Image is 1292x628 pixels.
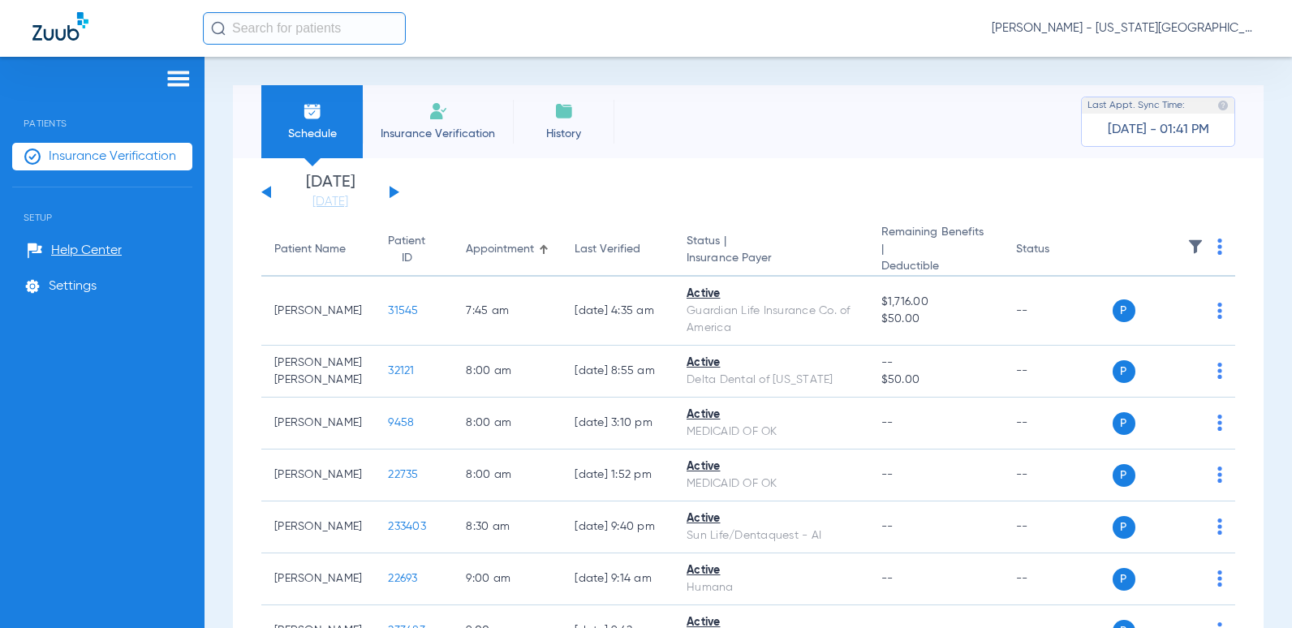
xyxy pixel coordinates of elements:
img: Search Icon [211,21,226,36]
img: last sync help info [1217,100,1229,111]
img: filter.svg [1187,239,1204,255]
img: hamburger-icon [166,69,192,88]
td: 8:30 AM [453,501,562,553]
td: 8:00 AM [453,449,562,501]
span: [DATE] - 01:41 PM [1108,122,1209,138]
a: Help Center [27,243,122,259]
div: Last Verified [575,241,640,258]
span: P [1113,464,1135,487]
span: History [525,126,602,142]
span: -- [881,355,990,372]
th: Remaining Benefits | [868,224,1003,277]
td: -- [1003,501,1113,553]
span: Insurance Payer [687,250,855,267]
td: [PERSON_NAME] [PERSON_NAME] [261,346,375,398]
span: $1,716.00 [881,294,990,311]
img: group-dot-blue.svg [1217,467,1222,483]
td: -- [1003,277,1113,346]
span: 233403 [388,521,426,532]
div: Patient Name [274,241,362,258]
th: Status | [674,224,868,277]
span: -- [881,521,894,532]
td: 8:00 AM [453,398,562,449]
img: Schedule [303,101,322,121]
div: MEDICAID OF OK [687,475,855,493]
td: [DATE] 9:14 AM [562,553,674,605]
img: group-dot-blue.svg [1217,303,1222,319]
span: -- [881,417,894,428]
div: Sun Life/Dentaquest - AI [687,527,855,544]
div: Active [687,286,855,303]
td: [DATE] 4:35 AM [562,277,674,346]
td: [DATE] 9:40 PM [562,501,674,553]
td: 9:00 AM [453,553,562,605]
a: [DATE] [282,194,379,210]
span: Deductible [881,258,990,275]
div: Active [687,355,855,372]
div: Active [687,406,855,424]
img: Manual Insurance Verification [429,101,448,121]
span: Insurance Verification [375,126,501,142]
td: -- [1003,553,1113,605]
div: Humana [687,579,855,596]
div: Active [687,562,855,579]
span: P [1113,568,1135,591]
span: 22735 [388,469,418,480]
span: 22693 [388,573,417,584]
td: -- [1003,346,1113,398]
span: P [1113,412,1135,435]
span: Insurance Verification [49,148,176,165]
td: [DATE] 3:10 PM [562,398,674,449]
iframe: Chat Widget [1211,550,1292,628]
span: P [1113,360,1135,383]
td: [PERSON_NAME] [261,553,375,605]
td: 8:00 AM [453,346,562,398]
span: Settings [49,278,97,295]
img: group-dot-blue.svg [1217,363,1222,379]
div: Appointment [466,241,534,258]
td: [PERSON_NAME] [261,501,375,553]
input: Search for patients [203,12,406,45]
span: -- [881,469,894,480]
div: MEDICAID OF OK [687,424,855,441]
td: [DATE] 1:52 PM [562,449,674,501]
span: Schedule [273,126,351,142]
div: Patient ID [388,233,440,267]
img: group-dot-blue.svg [1217,518,1222,535]
td: [PERSON_NAME] [261,277,375,346]
span: -- [881,573,894,584]
img: group-dot-blue.svg [1217,239,1222,255]
div: Guardian Life Insurance Co. of America [687,303,855,337]
th: Status [1003,224,1113,277]
span: Patients [12,93,192,129]
div: Last Verified [575,241,661,258]
span: 31545 [388,305,418,316]
span: 9458 [388,417,414,428]
span: 32121 [388,365,414,376]
div: Active [687,510,855,527]
td: 7:45 AM [453,277,562,346]
td: [DATE] 8:55 AM [562,346,674,398]
span: $50.00 [881,311,990,328]
div: Appointment [466,241,549,258]
img: group-dot-blue.svg [1217,415,1222,431]
div: Patient ID [388,233,425,267]
img: History [554,101,574,121]
div: Active [687,458,855,475]
span: Last Appt. Sync Time: [1087,97,1185,114]
span: Setup [12,187,192,223]
td: [PERSON_NAME] [261,398,375,449]
span: [PERSON_NAME] - [US_STATE][GEOGRAPHIC_DATA] Dental - [GEOGRAPHIC_DATA] [992,20,1260,37]
span: $50.00 [881,372,990,389]
span: Help Center [51,243,122,259]
td: -- [1003,449,1113,501]
span: P [1113,299,1135,322]
span: P [1113,516,1135,539]
div: Delta Dental of [US_STATE] [687,372,855,389]
img: Zuub Logo [32,12,88,41]
td: -- [1003,398,1113,449]
td: [PERSON_NAME] [261,449,375,501]
div: Patient Name [274,241,346,258]
li: [DATE] [282,174,379,210]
